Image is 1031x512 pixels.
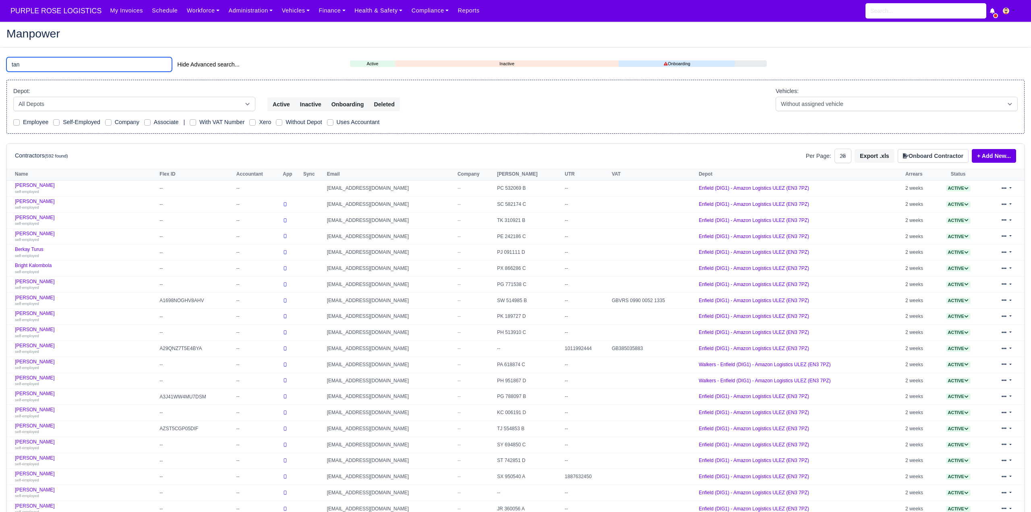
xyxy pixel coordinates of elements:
a: [PERSON_NAME] self-employed [15,231,155,243]
td: [EMAIL_ADDRESS][DOMAIN_NAME] [325,357,455,373]
a: [PERSON_NAME] self-employed [15,199,155,210]
td: -- [234,437,281,453]
a: Bright Kalombola self-employed [15,263,155,274]
span: Active [946,330,971,336]
td: [EMAIL_ADDRESS][DOMAIN_NAME] [325,276,455,292]
td: 2 weeks [903,357,936,373]
td: -- [157,309,234,325]
td: -- [234,373,281,389]
small: self-employed [15,446,39,450]
td: 2 weeks [903,325,936,341]
a: Enfield (DIG1) - Amazon Logistics ULEZ (EN3 7PZ) [699,249,809,255]
td: A3J41WW4MU7DSM [157,389,234,405]
td: SY 694850 C [495,437,563,453]
td: ST 742851 D [495,453,563,469]
td: -- [563,228,610,245]
a: Active [946,362,971,367]
small: self-employed [15,189,39,194]
span: Active [946,410,971,416]
td: -- [157,485,234,501]
a: + Add New... [972,149,1016,163]
span: -- [458,442,461,448]
span: Active [946,282,971,288]
td: -- [563,292,610,309]
td: -- [157,373,234,389]
td: -- [157,276,234,292]
label: Per Page: [806,151,831,161]
td: PE 242186 C [495,228,563,245]
th: Company [455,168,495,180]
td: [EMAIL_ADDRESS][DOMAIN_NAME] [325,469,455,485]
td: -- [234,228,281,245]
td: -- [563,405,610,421]
td: -- [157,453,234,469]
small: self-employed [15,429,39,434]
a: [PERSON_NAME] self-employed [15,279,155,290]
td: 2 weeks [903,276,936,292]
td: [EMAIL_ADDRESS][DOMAIN_NAME] [325,245,455,261]
td: PJ 091111 D [495,245,563,261]
a: My Invoices [106,3,147,19]
span: Active [946,234,971,240]
span: -- [458,249,461,255]
a: [PERSON_NAME] self-employed [15,359,155,371]
td: -- [157,197,234,213]
label: Depot: [13,87,30,96]
td: PK 189727 D [495,309,563,325]
a: Active [946,265,971,271]
td: [EMAIL_ADDRESS][DOMAIN_NAME] [325,437,455,453]
td: -- [495,485,563,501]
a: [PERSON_NAME] self-employed [15,375,155,387]
td: 2 weeks [903,309,936,325]
td: [EMAIL_ADDRESS][DOMAIN_NAME] [325,341,455,357]
td: SC 582174 C [495,197,563,213]
td: -- [563,245,610,261]
td: -- [234,325,281,341]
span: -- [458,378,461,383]
button: Active [267,97,295,111]
a: [PERSON_NAME] self-employed [15,455,155,467]
span: -- [458,282,461,287]
td: [EMAIL_ADDRESS][DOMAIN_NAME] [325,405,455,421]
a: [PERSON_NAME] self-employed [15,487,155,499]
small: self-employed [15,301,39,306]
a: PURPLE ROSE LOGISTICS [6,3,106,19]
a: [PERSON_NAME] self-employed [15,423,155,435]
td: SW 514985 B [495,292,563,309]
small: self-employed [15,334,39,338]
small: self-employed [15,462,39,466]
a: [PERSON_NAME] self-employed [15,215,155,226]
a: Active [946,313,971,319]
a: Enfield (DIG1) - Amazon Logistics ULEZ (EN3 7PZ) [699,282,809,287]
small: self-employed [15,365,39,370]
td: -- [563,437,610,453]
a: Enfield (DIG1) - Amazon Logistics ULEZ (EN3 7PZ) [699,394,809,399]
td: A29QNZ7T5E4BYA [157,341,234,357]
th: [PERSON_NAME] [495,168,563,180]
a: Inactive [395,60,619,67]
a: Enfield (DIG1) - Amazon Logistics ULEZ (EN3 7PZ) [699,346,809,351]
td: -- [563,357,610,373]
a: Enfield (DIG1) - Amazon Logistics ULEZ (EN3 7PZ) [699,234,809,239]
a: [PERSON_NAME] self-employed [15,343,155,354]
th: Flex ID [157,168,234,180]
span: Active [946,394,971,400]
th: Arrears [903,168,936,180]
button: Export .xls [855,149,894,163]
td: -- [234,276,281,292]
td: [EMAIL_ADDRESS][DOMAIN_NAME] [325,292,455,309]
td: -- [234,292,281,309]
a: Administration [224,3,277,19]
small: self-employed [15,269,39,274]
td: 2 weeks [903,405,936,421]
td: PG 771538 C [495,276,563,292]
label: Without Depot [286,118,322,127]
a: Enfield (DIG1) - Amazon Logistics ULEZ (EN3 7PZ) [699,426,809,431]
small: self-employed [15,493,39,498]
td: -- [157,437,234,453]
td: -- [234,180,281,197]
td: GB385035883 [610,341,697,357]
td: -- [157,261,234,277]
td: 2 weeks [903,228,936,245]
